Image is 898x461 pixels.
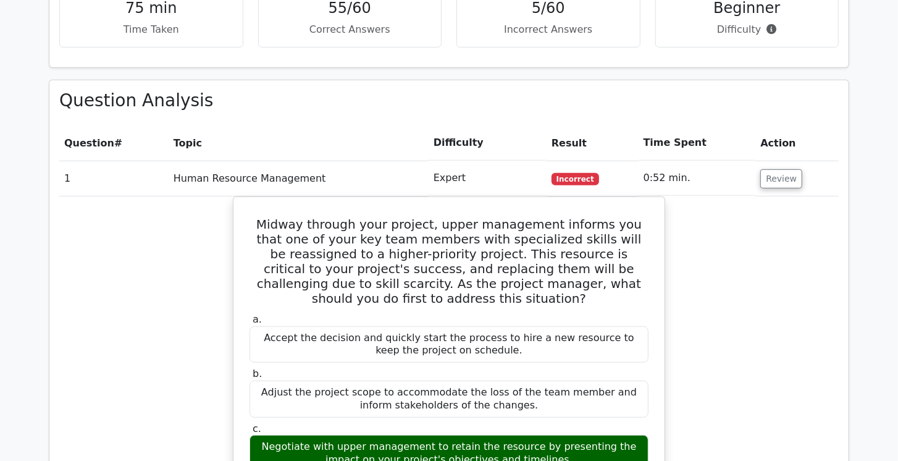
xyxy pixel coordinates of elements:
h5: Midway through your project, upper management informs you that one of your key team members with ... [248,217,650,306]
p: Correct Answers [269,22,432,37]
th: # [59,125,169,161]
span: b. [253,368,262,379]
td: 1 [59,161,169,196]
button: Review [760,169,802,188]
h3: Question Analysis [59,90,839,111]
td: 0:52 min. [639,161,756,196]
span: a. [253,313,262,325]
th: Time Spent [639,125,756,161]
th: Action [755,125,839,161]
p: Time Taken [70,22,233,37]
div: Accept the decision and quickly start the process to hire a new resource to keep the project on s... [250,326,648,363]
th: Topic [169,125,429,161]
span: c. [253,423,261,434]
td: Human Resource Management [169,161,429,196]
th: Result [547,125,639,161]
p: Difficulty [666,22,829,37]
span: Question [64,137,114,149]
td: Expert [429,161,547,196]
th: Difficulty [429,125,547,161]
p: Incorrect Answers [467,22,630,37]
div: Adjust the project scope to accommodate the loss of the team member and inform stakeholders of th... [250,381,648,418]
span: Incorrect [552,173,599,185]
